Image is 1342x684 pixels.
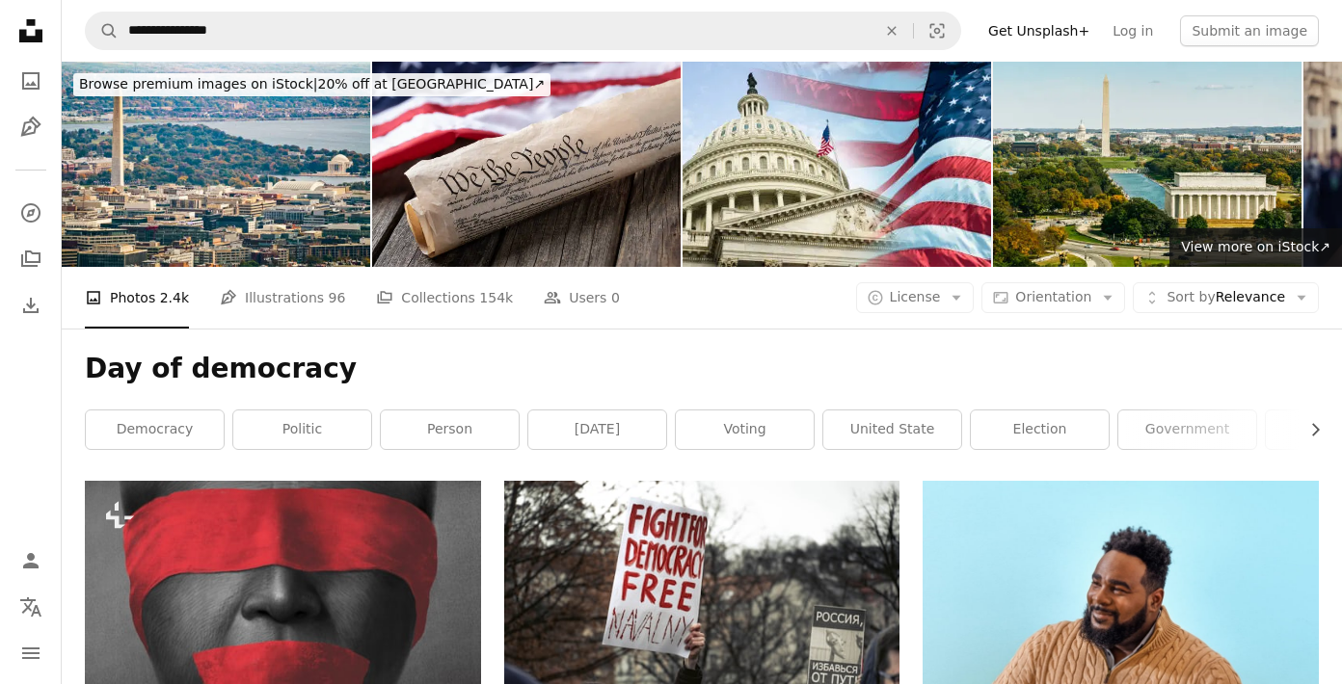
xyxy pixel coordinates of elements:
a: politic [233,410,371,449]
a: [DATE] [528,410,666,449]
span: Sort by [1167,289,1215,304]
a: Explore [12,194,50,232]
span: 96 [329,287,346,308]
a: Illustrations [12,108,50,146]
span: Browse premium images on iStock | [79,76,317,92]
h1: Day of democracy [85,352,1319,386]
button: Clear [871,13,913,49]
button: Submit an image [1180,15,1319,46]
a: election [971,410,1109,449]
span: Relevance [1167,288,1285,307]
a: Collections [12,240,50,278]
span: 154k [479,287,513,308]
a: Photos [12,62,50,100]
img: Helicopter Shot of the National Mall in Washington, D.C. [993,62,1302,267]
button: Search Unsplash [86,13,119,49]
img: election day in washington [683,62,991,267]
a: government [1118,410,1256,449]
a: people holding white and red happy birthday signage [504,604,900,621]
a: Illustrations 96 [220,267,345,329]
button: Orientation [981,282,1125,313]
button: scroll list to the right [1298,410,1319,449]
a: Get Unsplash+ [977,15,1101,46]
span: 0 [611,287,620,308]
span: Orientation [1015,289,1091,304]
button: Menu [12,634,50,672]
span: View more on iStock ↗ [1181,239,1330,254]
button: Language [12,588,50,626]
form: Find visuals sitewide [85,12,961,50]
a: Collections 154k [376,267,513,329]
a: united state [823,410,961,449]
a: Users 0 [544,267,620,329]
button: Sort byRelevance [1133,282,1319,313]
a: Download History [12,286,50,325]
span: License [890,289,941,304]
a: Concept idea of freedom speech freedom of expression and censored, surreal painting, portrait ill... [85,584,481,601]
a: Log in [1101,15,1165,46]
a: Log in / Sign up [12,541,50,580]
button: Visual search [914,13,960,49]
button: License [856,282,975,313]
span: 20% off at [GEOGRAPHIC_DATA] ↗ [79,76,545,92]
a: Browse premium images on iStock|20% off at [GEOGRAPHIC_DATA]↗ [62,62,562,108]
a: voting [676,410,814,449]
a: democracy [86,410,224,449]
a: View more on iStock↗ [1169,228,1342,267]
img: United States constitution with american flag [372,62,681,267]
a: person [381,410,519,449]
img: Downtown Washington, D.C. in Fall - Aerial [62,62,370,267]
